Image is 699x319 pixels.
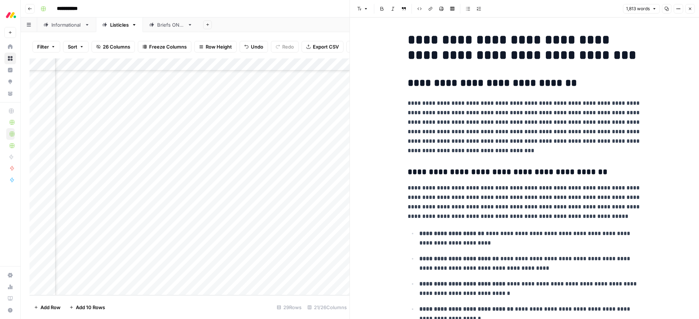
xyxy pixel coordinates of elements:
[4,304,16,316] button: Help + Support
[4,293,16,304] a: Learning Hub
[65,301,109,313] button: Add 10 Rows
[37,18,96,32] a: Informational
[282,43,294,50] span: Redo
[37,43,49,50] span: Filter
[271,41,299,53] button: Redo
[4,53,16,64] a: Browse
[32,41,60,53] button: Filter
[206,43,232,50] span: Row Height
[302,41,343,53] button: Export CSV
[40,304,61,311] span: Add Row
[30,301,65,313] button: Add Row
[68,43,77,50] span: Sort
[76,304,105,311] span: Add 10 Rows
[626,5,650,12] span: 1,813 words
[4,8,18,22] img: Monday.com Logo
[4,76,16,88] a: Opportunities
[63,41,89,53] button: Sort
[623,4,660,14] button: 1,813 words
[103,43,130,50] span: 26 Columns
[110,21,129,28] div: Listicles
[313,43,339,50] span: Export CSV
[4,281,16,293] a: Usage
[4,41,16,53] a: Home
[304,301,350,313] div: 21/26 Columns
[274,301,304,313] div: 29 Rows
[194,41,237,53] button: Row Height
[149,43,187,50] span: Freeze Columns
[240,41,268,53] button: Undo
[4,269,16,281] a: Settings
[143,18,199,32] a: Briefs ONLY
[251,43,263,50] span: Undo
[138,41,191,53] button: Freeze Columns
[96,18,143,32] a: Listicles
[157,21,185,28] div: Briefs ONLY
[4,88,16,99] a: Your Data
[92,41,135,53] button: 26 Columns
[4,6,16,24] button: Workspace: Monday.com
[51,21,82,28] div: Informational
[4,64,16,76] a: Insights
